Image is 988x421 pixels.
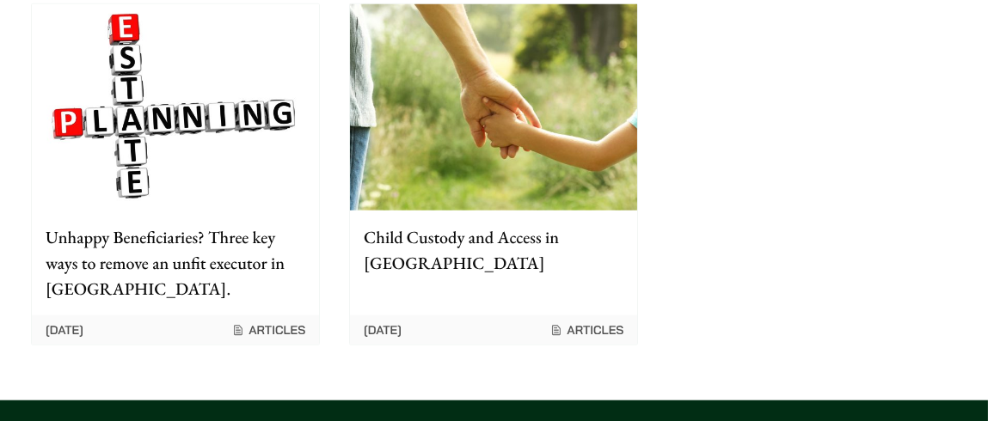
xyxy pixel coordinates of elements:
a: Graphic for article on child custody and access in Hong Kong Child Custody and Access in [GEOGRAP... [349,3,638,346]
time: [DATE] [46,322,83,338]
span: Articles [549,322,623,338]
span: Articles [231,322,305,338]
time: [DATE] [364,322,402,338]
a: Graphic for article on ways to remove unfit executor in Hong Kong Unhappy Beneficiaries? Three ke... [31,3,320,346]
img: Graphic for article on child custody and access in Hong Kong [350,4,637,211]
p: Child Custody and Access in [GEOGRAPHIC_DATA] [364,224,623,276]
img: Graphic for article on ways to remove unfit executor in Hong Kong [32,4,319,211]
p: Unhappy Beneficiaries? Three key ways to remove an unfit executor in [GEOGRAPHIC_DATA]. [46,224,305,302]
